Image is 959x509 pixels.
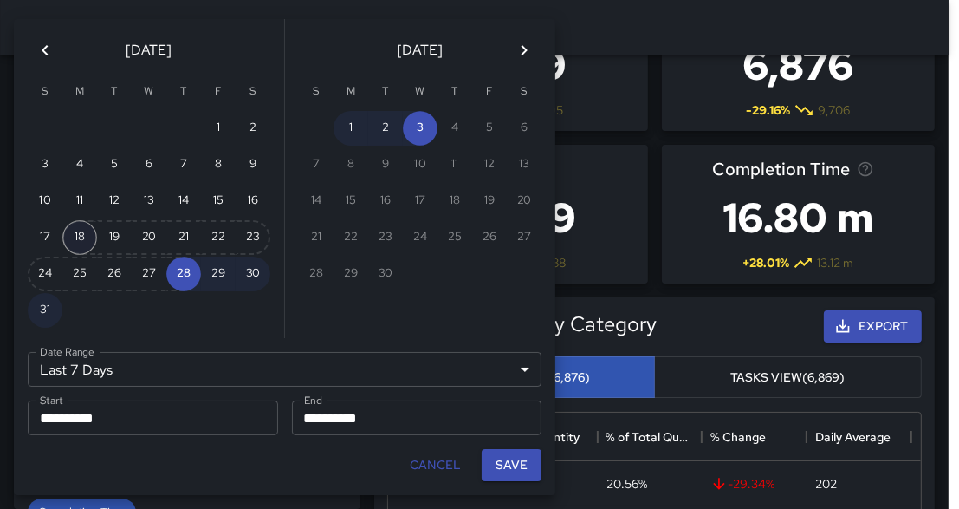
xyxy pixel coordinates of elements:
span: Monday [64,75,95,109]
button: 3 [403,111,437,146]
span: Tuesday [370,75,401,109]
button: 18 [62,220,97,255]
button: 23 [236,220,270,255]
button: 17 [28,220,62,255]
span: Friday [203,75,234,109]
button: 21 [166,220,201,255]
span: Tuesday [99,75,130,109]
span: Friday [474,75,505,109]
button: 11 [62,184,97,219]
button: 30 [236,257,270,291]
button: 6 [132,147,166,182]
button: Cancel [403,449,468,481]
span: Thursday [439,75,470,109]
span: Thursday [168,75,199,109]
button: 13 [132,184,166,219]
button: 9 [236,147,270,182]
button: 25 [62,257,97,291]
span: [DATE] [126,38,172,62]
button: 1 [201,111,236,146]
button: 4 [62,147,97,182]
button: 3 [28,147,62,182]
button: 19 [97,220,132,255]
span: Saturday [509,75,540,109]
button: 31 [28,293,62,328]
button: 24 [28,257,62,291]
button: 14 [166,184,201,219]
div: Last 7 Days [28,352,541,387]
button: 12 [97,184,132,219]
button: 28 [166,257,201,291]
button: 10 [28,184,62,219]
button: Next month [507,33,541,68]
span: Wednesday [405,75,436,109]
span: Monday [335,75,366,109]
button: 15 [201,184,236,219]
button: 26 [97,257,132,291]
label: Date Range [40,344,94,359]
button: 22 [201,220,236,255]
button: 29 [201,257,236,291]
button: 1 [334,111,368,146]
label: Start [40,393,63,408]
button: 5 [97,147,132,182]
button: 8 [201,147,236,182]
label: End [304,393,322,408]
button: 2 [368,111,403,146]
button: 20 [132,220,166,255]
button: 16 [236,184,270,219]
button: Previous month [28,33,62,68]
span: Wednesday [133,75,165,109]
button: 27 [132,257,166,291]
span: Sunday [301,75,332,109]
button: 7 [166,147,201,182]
button: Save [482,449,541,481]
button: 2 [236,111,270,146]
span: Saturday [237,75,269,109]
span: Sunday [29,75,61,109]
span: [DATE] [398,38,444,62]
